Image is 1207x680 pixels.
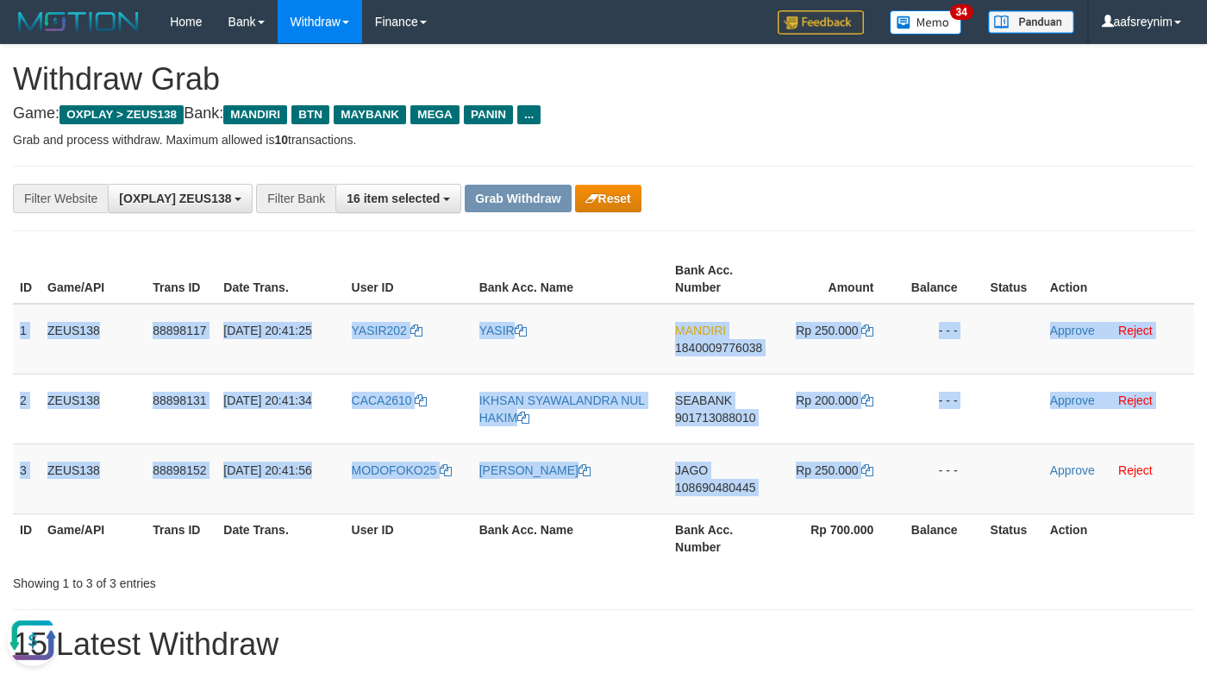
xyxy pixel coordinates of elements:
[216,513,344,563] th: Date Trans.
[345,255,472,304] th: User ID
[774,513,899,563] th: Rp 700.000
[345,513,472,563] th: User ID
[950,4,973,20] span: 34
[675,463,708,477] span: JAGO
[774,255,899,304] th: Amount
[352,463,453,477] a: MODOFOKO25
[861,394,873,407] a: Copy 200000 to clipboard
[223,463,311,477] span: [DATE] 20:41:56
[352,324,407,337] span: YASIR202
[352,394,412,407] span: CACA2610
[668,513,774,563] th: Bank Acc. Number
[291,105,329,124] span: BTN
[13,255,41,304] th: ID
[352,394,428,407] a: CACA2610
[13,444,41,513] td: 3
[59,105,184,124] span: OXPLAY > ZEUS138
[146,255,216,304] th: Trans ID
[410,105,460,124] span: MEGA
[223,105,287,124] span: MANDIRI
[13,184,108,213] div: Filter Website
[675,324,726,337] span: MANDIRI
[668,255,774,304] th: Bank Acc. Number
[675,394,732,407] span: SEABANK
[984,513,1043,563] th: Status
[108,184,253,213] button: [OXPLAY] ZEUS138
[778,10,864,35] img: Feedback.jpg
[1043,255,1194,304] th: Action
[984,255,1043,304] th: Status
[796,463,858,477] span: Rp 250.000
[41,444,146,513] td: ZEUS138
[13,627,1194,662] h1: 15 Latest Withdraw
[1050,394,1095,407] a: Approve
[256,184,335,213] div: Filter Bank
[153,463,206,477] span: 88898152
[146,513,216,563] th: Trans ID
[7,7,59,59] button: Open LiveChat chat widget
[899,255,983,304] th: Balance
[13,568,490,592] div: Showing 1 to 3 of 3 entries
[675,411,755,425] span: Copy 901713088010 to clipboard
[1118,394,1153,407] a: Reject
[153,324,206,337] span: 88898117
[675,341,762,355] span: Copy 1840009776038 to clipboard
[13,105,1194,123] h4: Game: Bank:
[890,10,962,35] img: Button%20Memo.svg
[472,513,668,563] th: Bank Acc. Name
[352,324,422,337] a: YASIR202
[153,394,206,407] span: 88898131
[472,255,668,304] th: Bank Acc. Name
[216,255,344,304] th: Date Trans.
[861,324,873,337] a: Copy 250000 to clipboard
[479,463,591,477] a: [PERSON_NAME]
[41,374,146,444] td: ZEUS138
[223,394,311,407] span: [DATE] 20:41:34
[13,9,144,35] img: MOTION_logo.png
[899,513,983,563] th: Balance
[1118,463,1153,477] a: Reject
[41,255,146,304] th: Game/API
[1050,324,1095,337] a: Approve
[796,324,858,337] span: Rp 250.000
[13,513,41,563] th: ID
[1043,513,1194,563] th: Action
[675,481,755,494] span: Copy 108690480445 to clipboard
[899,374,983,444] td: - - -
[41,513,146,563] th: Game/API
[899,444,983,513] td: - - -
[517,105,541,124] span: ...
[13,131,1194,148] p: Grab and process withdraw. Maximum allowed is transactions.
[13,62,1194,97] h1: Withdraw Grab
[988,10,1074,34] img: panduan.png
[41,304,146,375] td: ZEUS138
[1118,324,1153,337] a: Reject
[899,304,983,375] td: - - -
[465,185,571,212] button: Grab Withdraw
[861,463,873,477] a: Copy 250000 to clipboard
[13,374,41,444] td: 2
[335,184,461,213] button: 16 item selected
[223,324,311,337] span: [DATE] 20:41:25
[334,105,406,124] span: MAYBANK
[1050,463,1095,477] a: Approve
[274,133,288,147] strong: 10
[119,192,231,205] span: [OXPLAY] ZEUS138
[479,324,527,337] a: YASIR
[479,394,645,425] a: IKHSAN SYAWALANDRA NUL HAKIM
[796,394,858,407] span: Rp 200.000
[352,463,437,477] span: MODOFOKO25
[575,185,641,212] button: Reset
[13,304,41,375] td: 1
[347,192,440,205] span: 16 item selected
[464,105,513,124] span: PANIN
